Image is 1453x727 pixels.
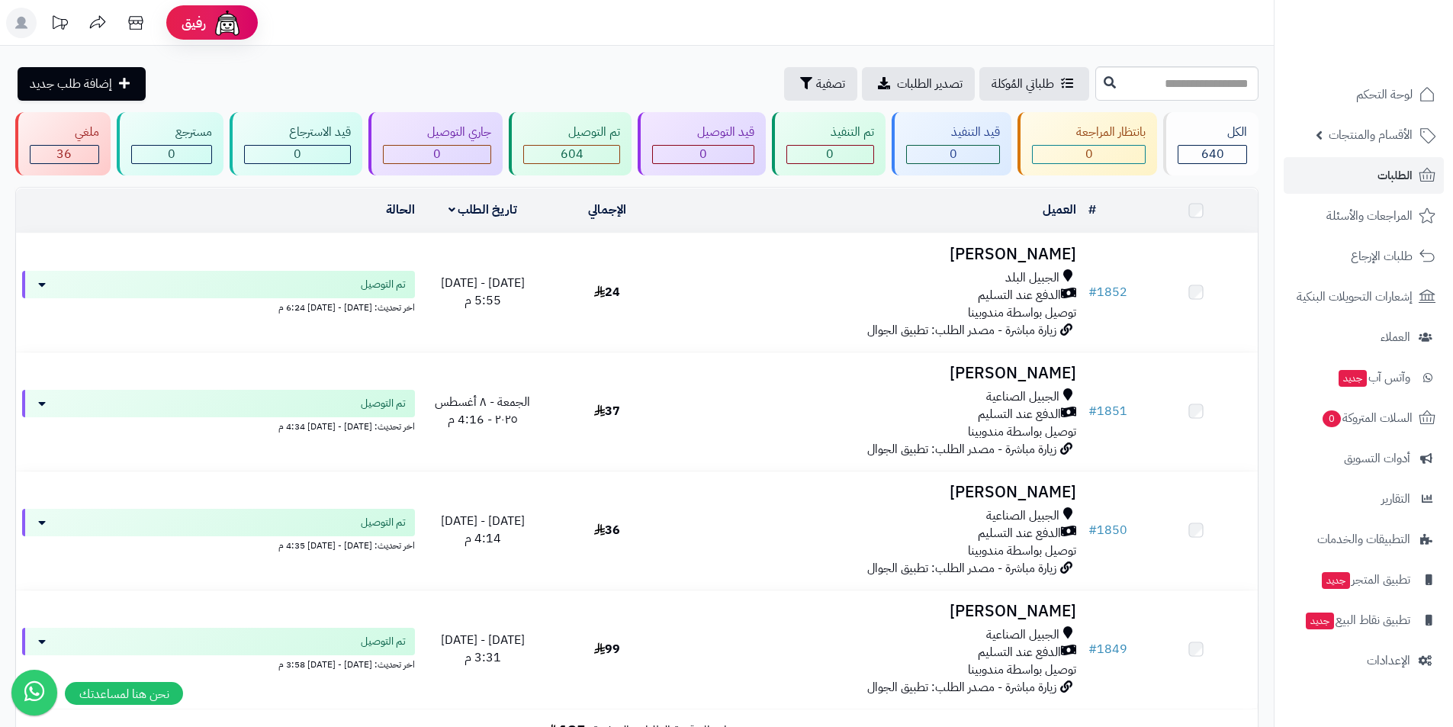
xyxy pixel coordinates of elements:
[56,145,72,163] span: 36
[816,75,845,93] span: تصفية
[1326,205,1413,227] span: المراجعات والأسئلة
[897,75,963,93] span: تصدير الطلبات
[18,67,146,101] a: إضافة طلب جديد
[653,146,754,163] div: 0
[1284,76,1444,113] a: لوحة التحكم
[594,283,620,301] span: 24
[1284,238,1444,275] a: طلبات الإرجاع
[441,631,525,667] span: [DATE] - [DATE] 3:31 م
[979,67,1089,101] a: طلباتي المُوكلة
[1323,410,1341,427] span: 0
[784,67,857,101] button: تصفية
[1284,278,1444,315] a: إشعارات التحويلات البنكية
[635,112,769,175] a: قيد التوصيل 0
[1088,402,1097,420] span: #
[1284,521,1444,558] a: التطبيقات والخدمات
[168,145,175,163] span: 0
[1377,165,1413,186] span: الطلبات
[40,8,79,42] a: تحديثات المنصة
[1088,201,1096,219] a: #
[1329,124,1413,146] span: الأقسام والمنتجات
[1304,610,1410,631] span: تطبيق نقاط البيع
[1339,370,1367,387] span: جديد
[561,145,583,163] span: 604
[1306,613,1334,629] span: جديد
[433,145,441,163] span: 0
[1284,157,1444,194] a: الطلبات
[675,246,1076,263] h3: [PERSON_NAME]
[1160,112,1262,175] a: الكل640
[889,112,1014,175] a: قيد التنفيذ 0
[1284,481,1444,517] a: التقارير
[867,321,1056,339] span: زيارة مباشرة - مصدر الطلب: تطبيق الجوال
[1337,367,1410,388] span: وآتس آب
[1005,269,1059,287] span: الجبيل البلد
[244,124,351,141] div: قيد الاسترجاع
[907,146,999,163] div: 0
[1322,572,1350,589] span: جديد
[986,388,1059,406] span: الجبيل الصناعية
[523,124,620,141] div: تم التوصيل
[1032,124,1146,141] div: بانتظار المراجعة
[441,274,525,310] span: [DATE] - [DATE] 5:55 م
[1088,521,1127,539] a: #1850
[1014,112,1161,175] a: بانتظار المراجعة 0
[132,146,212,163] div: 0
[968,661,1076,679] span: توصيل بواسطة مندوبينا
[22,536,415,552] div: اخر تحديث: [DATE] - [DATE] 4:35 م
[1297,286,1413,307] span: إشعارات التحويلات البنكية
[1088,640,1097,658] span: #
[862,67,975,101] a: تصدير الطلبات
[1043,201,1076,219] a: العميل
[30,75,112,93] span: إضافة طلب جديد
[384,146,491,163] div: 0
[131,124,213,141] div: مسترجع
[675,484,1076,501] h3: [PERSON_NAME]
[1284,198,1444,234] a: المراجعات والأسئلة
[867,440,1056,458] span: زيارة مباشرة - مصدر الطلب: تطبيق الجوال
[652,124,754,141] div: قيد التوصيل
[1088,640,1127,658] a: #1849
[1284,319,1444,355] a: العملاء
[22,298,415,314] div: اخر تحديث: [DATE] - [DATE] 6:24 م
[114,112,227,175] a: مسترجع 0
[1284,642,1444,679] a: الإعدادات
[588,201,626,219] a: الإجمالي
[1351,246,1413,267] span: طلبات الإرجاع
[506,112,635,175] a: تم التوصيل 604
[1367,650,1410,671] span: الإعدادات
[22,655,415,671] div: اخر تحديث: [DATE] - [DATE] 3:58 م
[227,112,365,175] a: قيد الاسترجاع 0
[906,124,1000,141] div: قيد التنفيذ
[675,603,1076,620] h3: [PERSON_NAME]
[212,8,243,38] img: ai-face.png
[675,365,1076,382] h3: [PERSON_NAME]
[1088,283,1097,301] span: #
[1356,84,1413,105] span: لوحة التحكم
[441,512,525,548] span: [DATE] - [DATE] 4:14 م
[1088,402,1127,420] a: #1851
[1033,146,1146,163] div: 0
[1321,407,1413,429] span: السلات المتروكة
[769,112,889,175] a: تم التنفيذ 0
[30,124,99,141] div: ملغي
[435,393,530,429] span: الجمعة - ٨ أغسطس ٢٠٢٥ - 4:16 م
[365,112,506,175] a: جاري التوصيل 0
[31,146,98,163] div: 36
[867,678,1056,696] span: زيارة مباشرة - مصدر الطلب: تطبيق الجوال
[594,640,620,658] span: 99
[1284,400,1444,436] a: السلات المتروكة0
[1381,327,1410,348] span: العملاء
[826,145,834,163] span: 0
[524,146,619,163] div: 604
[386,201,415,219] a: الحالة
[968,542,1076,560] span: توصيل بواسطة مندوبينا
[1284,561,1444,598] a: تطبيق المتجرجديد
[1381,488,1410,510] span: التقارير
[245,146,350,163] div: 0
[978,287,1061,304] span: الدفع عند التسليم
[1088,521,1097,539] span: #
[361,396,406,411] span: تم التوصيل
[1088,283,1127,301] a: #1852
[1178,124,1247,141] div: الكل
